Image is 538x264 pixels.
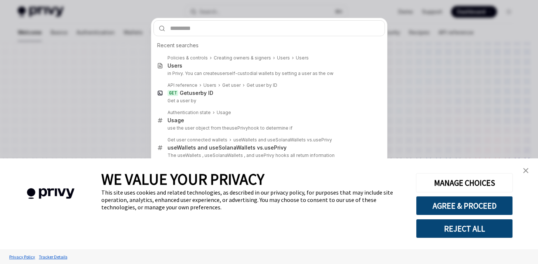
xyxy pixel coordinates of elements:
div: Users [277,55,290,61]
div: Users [203,82,216,88]
div: useWallets and useSolanaWallets vs. [168,144,287,151]
b: user [217,71,227,76]
div: Users [296,55,309,61]
div: Authentication state [168,110,211,116]
img: close banner [523,168,528,173]
b: user [189,90,200,96]
p: Get a user by [168,98,369,104]
button: AGREE & PROCEED [416,196,513,215]
div: API reference [168,82,197,88]
a: Tracker Details [37,250,69,263]
p: The useWallets , useSolanaWallets , and usePrivy hooks all return information [168,152,369,158]
div: Get user connected wallets [168,137,227,143]
b: usePrivy [264,144,287,151]
button: REJECT ALL [416,219,513,238]
button: MANAGE CHOICES [416,173,513,192]
span: Recent searches [157,42,199,49]
div: useWallets and useSolanaWallets vs. [233,137,332,143]
b: User [168,62,179,69]
a: close banner [518,163,533,178]
p: in Privy. You can create self-custodial wallets by setting a user as the ow [168,71,369,76]
div: Get by ID [180,90,213,96]
div: Get user [222,82,241,88]
div: This site uses cookies and related technologies, as described in our privacy policy, for purposes... [101,189,405,211]
a: Privacy Policy [7,250,37,263]
div: Get user by ID [247,82,277,88]
p: use the user object from the hook to determine if [168,125,369,131]
b: usePrivy [313,137,332,143]
div: Policies & controls [168,55,208,61]
div: GET [168,90,178,96]
span: WE VALUE YOUR PRIVACY [101,169,264,189]
img: company logo [11,178,90,210]
div: Creating owners & signers [214,55,271,61]
div: s [168,62,182,69]
div: Usage [168,117,184,124]
div: Usage [217,110,231,116]
b: usePrivy [229,125,248,131]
